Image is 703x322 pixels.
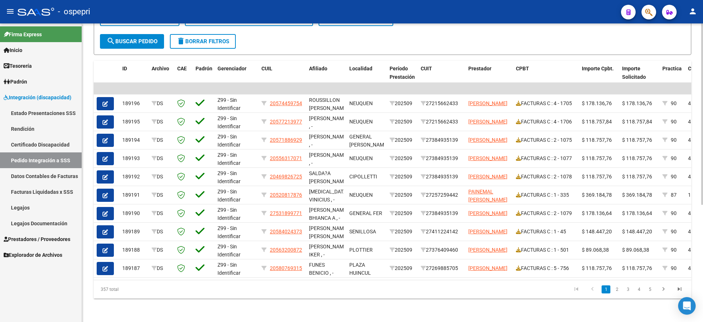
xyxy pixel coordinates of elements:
span: NEUQUEN [349,192,373,198]
datatable-header-cell: CAE [174,61,193,93]
span: [PERSON_NAME] [468,174,507,179]
span: Z99 - Sin Identificar [217,115,241,130]
span: 4 [688,174,691,179]
span: $ 118.757,76 [582,137,612,143]
div: 202509 [390,118,415,126]
div: DS [152,173,171,181]
span: Prestadores / Proveedores [4,235,70,243]
span: Buscar Pedido [107,38,157,45]
div: 202509 [390,154,415,163]
div: 189188 [122,246,146,254]
mat-icon: person [688,7,697,16]
span: [PERSON_NAME] [468,137,507,143]
div: 189196 [122,99,146,108]
li: page 2 [611,283,622,296]
div: 189191 [122,191,146,199]
span: [PERSON_NAME] [468,229,507,234]
span: [PERSON_NAME] , - [309,134,348,148]
span: 90 [671,100,677,106]
span: $ 89.068,38 [622,247,649,253]
div: FACTURAS C : 1 - 45 [516,227,576,236]
span: $ 118.757,76 [582,155,612,161]
div: 189193 [122,154,146,163]
datatable-header-cell: ID [119,61,149,93]
div: 189189 [122,227,146,236]
span: $ 118.757,84 [622,119,652,125]
div: DS [152,136,171,144]
span: 4 [688,229,691,234]
span: 27531899771 [270,210,302,216]
div: DS [152,191,171,199]
span: 90 [671,174,677,179]
mat-icon: menu [6,7,15,16]
span: NEUQUEN [349,100,373,106]
span: Importe Cpbt. [582,66,614,71]
div: 27215662433 [421,118,462,126]
span: ID [122,66,127,71]
span: 90 [671,119,677,125]
span: 4 [688,155,691,161]
li: page 3 [622,283,633,296]
span: 4 [688,210,691,216]
span: 20584024373 [270,229,302,234]
a: 5 [646,285,654,293]
div: FACTURAS C : 2 - 1079 [516,209,576,218]
div: 202509 [390,246,415,254]
div: 202509 [390,191,415,199]
span: [PERSON_NAME] , - [309,115,348,130]
span: CUIL [261,66,272,71]
div: DS [152,227,171,236]
span: Z99 - Sin Identificar [217,152,241,166]
div: FACTURAS C : 4 - 1705 [516,99,576,108]
div: DS [152,209,171,218]
div: 189187 [122,264,146,273]
div: 27384935139 [421,136,462,144]
div: 27257259442 [421,191,462,199]
div: 27384935139 [421,154,462,163]
a: go to last page [673,285,687,293]
span: PAINEMAL [PERSON_NAME] [468,189,507,203]
span: 20563200872 [270,247,302,253]
span: 20580769315 [270,265,302,271]
span: [PERSON_NAME], IKER , - [309,244,349,258]
span: Z99 - Sin Identificar [217,97,241,111]
li: page 1 [600,283,611,296]
div: FACTURAS C : 5 - 756 [516,264,576,273]
span: SALDA?A [PERSON_NAME] , - [309,170,348,193]
span: Período Prestación [390,66,415,80]
div: 357 total [94,280,212,299]
a: 1 [602,285,610,293]
span: 90 [671,265,677,271]
span: $ 178.136,76 [622,100,652,106]
li: page 5 [644,283,655,296]
span: Z99 - Sin Identificar [217,170,241,185]
span: [PERSON_NAME], BHIANCA A , - [309,207,349,221]
span: Importe Solicitado [622,66,646,80]
a: go to previous page [585,285,599,293]
span: Practica [662,66,682,71]
mat-icon: search [107,37,115,45]
span: 1 [688,192,691,198]
span: Padrón [4,78,27,86]
span: 4 [688,119,691,125]
div: 202509 [390,264,415,273]
div: 189190 [122,209,146,218]
datatable-header-cell: Importe Cpbt. [579,61,619,93]
span: [PERSON_NAME] [468,210,507,216]
div: FACTURAS C : 1 - 501 [516,246,576,254]
span: [PERSON_NAME], [PERSON_NAME] , - [309,225,349,248]
a: 3 [624,285,632,293]
span: [PERSON_NAME] [468,100,507,106]
span: CIPOLLETTI [349,174,377,179]
mat-icon: delete [176,37,185,45]
span: [MEDICAL_DATA] VINICIUS , - [309,189,348,203]
span: Tesorería [4,62,32,70]
span: [PERSON_NAME] , - [309,152,348,166]
span: FUNES BENICIO , - [309,262,334,276]
span: GENERAL FER [349,210,382,216]
span: 20574459754 [270,100,302,106]
div: FACTURAS C : 2 - 1078 [516,173,576,181]
span: $ 148.447,20 [582,229,612,234]
span: 90 [671,137,677,143]
span: NEUQUEN [349,155,373,161]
